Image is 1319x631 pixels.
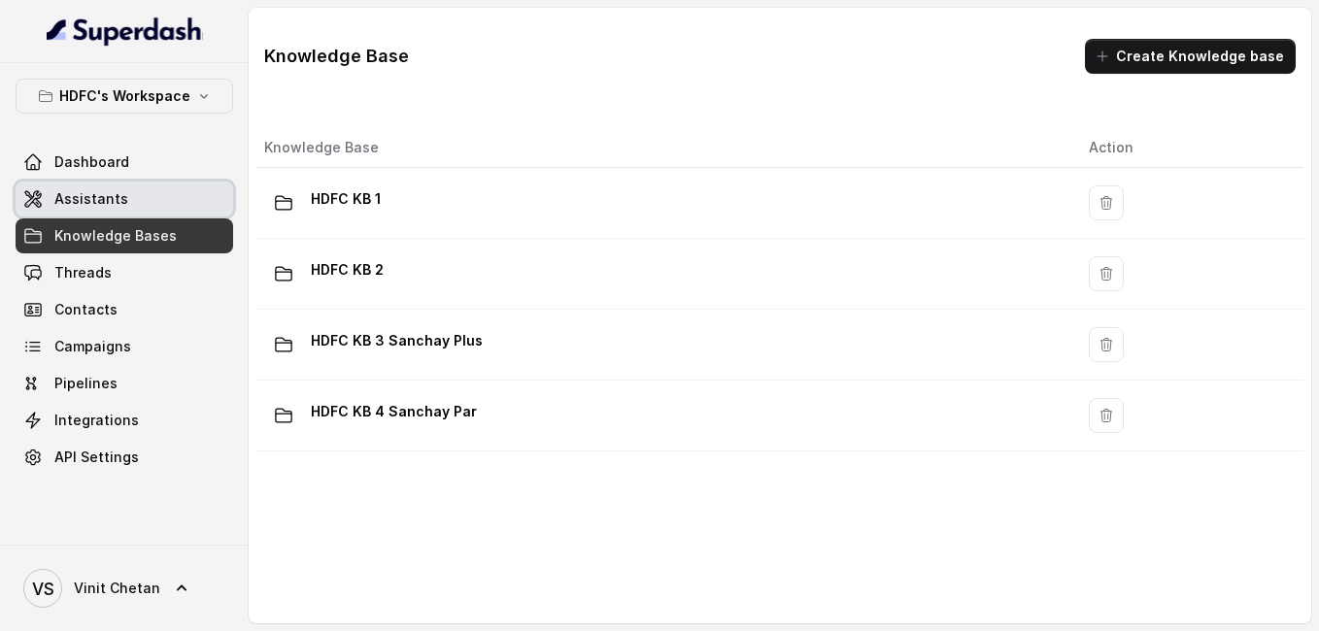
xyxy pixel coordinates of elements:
[16,255,233,290] a: Threads
[59,84,190,108] p: HDFC's Workspace
[1073,128,1303,168] th: Action
[16,79,233,114] button: HDFC's Workspace
[54,337,131,356] span: Campaigns
[311,183,381,215] p: HDFC KB 1
[54,226,177,246] span: Knowledge Bases
[54,263,112,282] span: Threads
[256,128,1073,168] th: Knowledge Base
[32,579,54,599] text: VS
[16,440,233,475] a: API Settings
[311,396,477,427] p: HDFC KB 4 Sanchay Par
[74,579,160,598] span: Vinit Chetan
[16,561,233,615] a: Vinit Chetan
[54,448,139,467] span: API Settings
[16,182,233,216] a: Assistants
[54,374,118,393] span: Pipelines
[54,411,139,430] span: Integrations
[264,41,409,72] h1: Knowledge Base
[54,152,129,172] span: Dashboard
[16,218,233,253] a: Knowledge Bases
[1085,39,1296,74] button: Create Knowledge base
[311,254,384,285] p: HDFC KB 2
[16,403,233,438] a: Integrations
[47,16,203,47] img: light.svg
[54,300,118,319] span: Contacts
[54,189,128,209] span: Assistants
[16,366,233,401] a: Pipelines
[311,325,483,356] p: HDFC KB 3 Sanchay Plus
[16,292,233,327] a: Contacts
[16,145,233,180] a: Dashboard
[16,329,233,364] a: Campaigns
